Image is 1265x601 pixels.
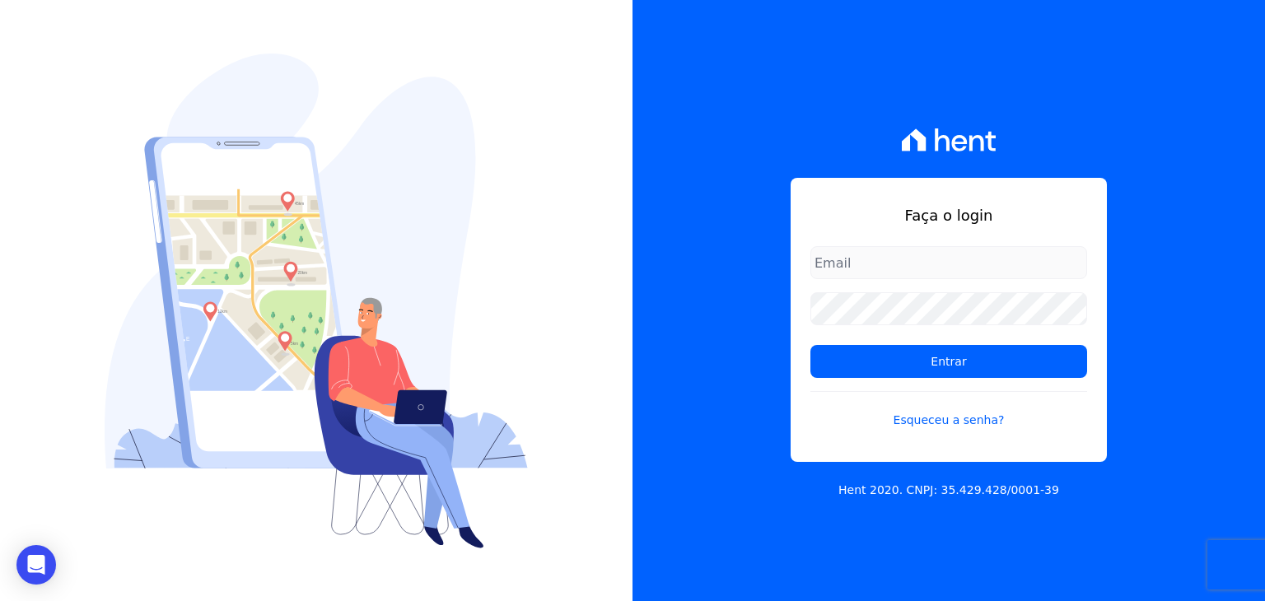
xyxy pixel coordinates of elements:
[105,54,528,548] img: Login
[810,246,1087,279] input: Email
[810,204,1087,226] h1: Faça o login
[16,545,56,585] div: Open Intercom Messenger
[810,391,1087,429] a: Esqueceu a senha?
[838,482,1059,499] p: Hent 2020. CNPJ: 35.429.428/0001-39
[810,345,1087,378] input: Entrar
